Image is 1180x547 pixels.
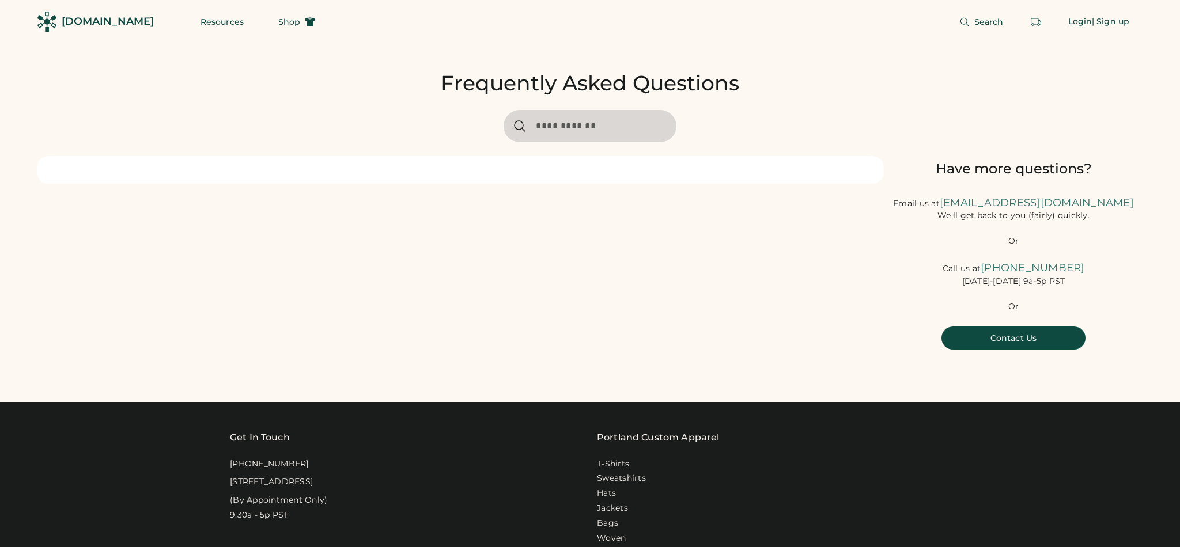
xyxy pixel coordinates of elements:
div: Email us at We'll get back to you (fairly) quickly. [884,196,1143,222]
button: Contact Us [941,326,1086,350]
div: [PHONE_NUMBER] [230,458,309,470]
div: | Sign up [1092,16,1129,28]
button: Resources [187,10,258,33]
div: Get In Touch [230,431,290,445]
a: [EMAIL_ADDRESS][DOMAIN_NAME] [940,196,1134,209]
div: 9:30a - 5p PST [230,510,289,521]
button: Retrieve an order [1024,10,1047,33]
a: Hats [597,488,616,499]
span: Shop [278,18,300,26]
div: [STREET_ADDRESS] [230,476,313,488]
img: Rendered Logo - Screens [37,12,57,32]
span: Search [974,18,1004,26]
font: [PHONE_NUMBER] [981,261,1085,274]
div: [DOMAIN_NAME] [62,14,154,29]
a: Bags [597,518,618,529]
a: Sweatshirts [597,473,646,484]
a: T-Shirts [597,458,629,470]
button: Shop [264,10,329,33]
a: Woven [597,533,626,544]
div: Have more questions? [884,159,1143,178]
div: Frequently Asked Questions [441,71,739,96]
div: Login [1068,16,1092,28]
a: Portland Custom Apparel [597,431,719,445]
div: Or [1008,301,1019,313]
div: Call us at [DATE]-[DATE] 9a-5p PST [884,261,1143,287]
div: Or [1008,235,1019,247]
div: (By Appointment Only) [230,495,327,506]
a: Jackets [597,503,628,514]
button: Search [945,10,1018,33]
